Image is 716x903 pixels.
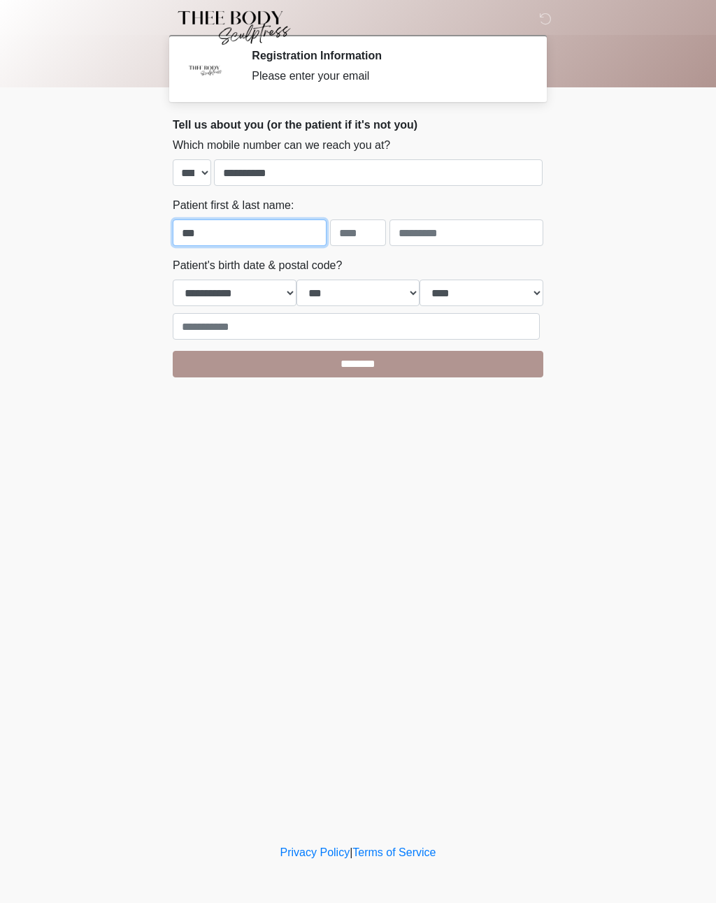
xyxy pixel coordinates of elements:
a: | [350,846,352,858]
img: Thee Body Sculptress Logo [159,10,302,45]
div: Please enter your email [252,68,522,85]
h2: Tell us about you (or the patient if it's not you) [173,118,543,131]
label: Which mobile number can we reach you at? [173,137,390,154]
a: Terms of Service [352,846,436,858]
label: Patient's birth date & postal code? [173,257,342,274]
label: Patient first & last name: [173,197,294,214]
img: Agent Avatar [183,49,225,91]
a: Privacy Policy [280,846,350,858]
